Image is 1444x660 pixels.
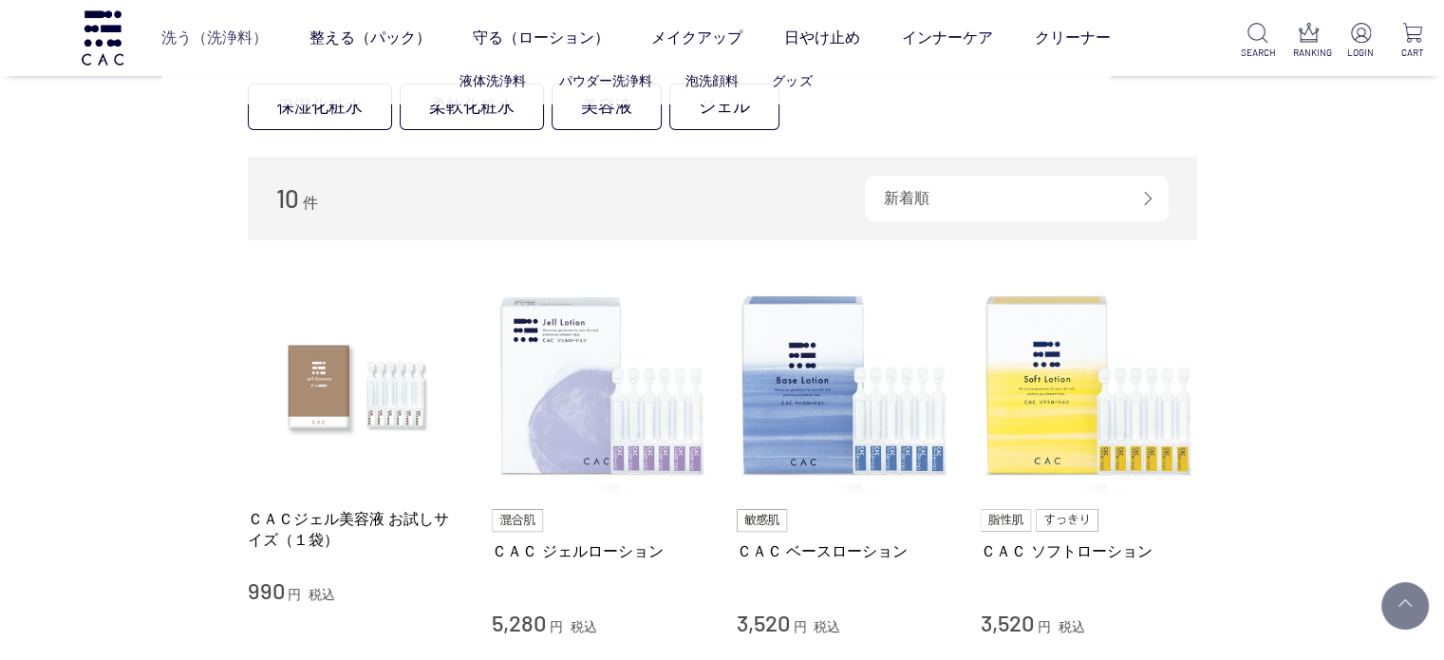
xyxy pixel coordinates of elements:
[248,278,464,495] img: ＣＡＣジェル美容液 お試しサイズ（１袋）
[981,278,1197,495] img: ＣＡＣ ソフトローション
[559,73,652,88] a: パウダー洗浄料
[1036,509,1098,532] img: すっきり
[276,183,299,213] span: 10
[400,84,544,130] a: 柔軟化粧水
[1396,46,1429,60] p: CART
[793,619,806,634] span: 円
[1059,619,1085,634] span: 税込
[1293,23,1326,60] a: RANKING
[248,576,285,604] span: 990
[737,509,788,532] img: 敏感肌
[309,587,335,602] span: 税込
[571,619,597,634] span: 税込
[1293,46,1326,60] p: RANKING
[1396,23,1429,60] a: CART
[981,609,1034,636] span: 3,520
[550,619,563,634] span: 円
[1344,46,1378,60] p: LOGIN
[288,587,301,602] span: 円
[981,541,1197,561] a: ＣＡＣ ソフトローション
[651,11,742,65] a: メイクアップ
[1344,23,1378,60] a: LOGIN
[685,73,739,88] a: 泡洗顔料
[492,278,708,495] img: ＣＡＣ ジェルローション
[161,11,268,65] a: 洗う（洗浄料）
[902,11,993,65] a: インナーケア
[248,84,392,130] a: 保湿化粧水
[79,10,126,65] img: logo
[669,84,779,130] a: ジェル
[772,73,812,88] a: グッズ
[552,84,662,130] a: 美容液
[473,11,609,65] a: 守る（ローション）
[865,176,1169,221] div: 新着順
[492,541,708,561] a: ＣＡＣ ジェルローション
[492,609,546,636] span: 5,280
[309,11,431,65] a: 整える（パック）
[248,509,464,550] a: ＣＡＣジェル美容液 お試しサイズ（１袋）
[1035,11,1111,65] a: クリーナー
[1241,23,1274,60] a: SEARCH
[737,541,953,561] a: ＣＡＣ ベースローション
[303,195,318,211] span: 件
[737,609,790,636] span: 3,520
[981,509,1031,532] img: 脂性肌
[1038,619,1051,634] span: 円
[814,619,840,634] span: 税込
[784,11,860,65] a: 日やけ止め
[737,278,953,495] img: ＣＡＣ ベースローション
[459,73,526,88] a: 液体洗浄料
[1241,46,1274,60] p: SEARCH
[492,509,543,532] img: 混合肌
